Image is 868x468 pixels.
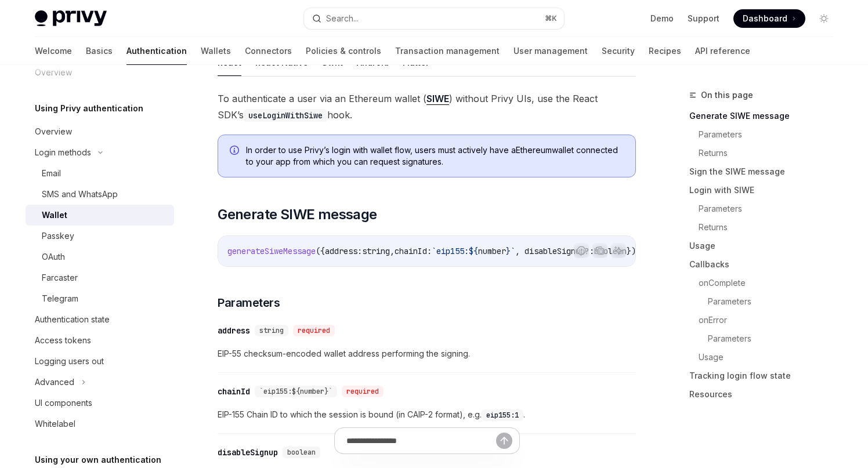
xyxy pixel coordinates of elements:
[26,351,174,372] a: Logging users out
[26,121,174,142] a: Overview
[513,37,588,65] a: User management
[395,246,432,256] span: chainId:
[42,292,78,306] div: Telegram
[506,246,511,256] span: }
[708,329,842,348] a: Parameters
[589,246,594,256] span: :
[293,325,335,336] div: required
[26,413,174,434] a: Whitelabel
[35,313,110,326] div: Authentication state
[35,37,72,65] a: Welcome
[218,408,636,422] span: EIP-155 Chain ID to which the session is bound (in CAIP-2 format), e.g. .
[35,375,74,389] div: Advanced
[688,13,719,24] a: Support
[325,246,362,256] span: address:
[326,12,359,26] div: Search...
[26,226,174,246] a: Passkey
[259,326,284,335] span: string
[26,205,174,226] a: Wallet
[244,109,327,122] code: useLoginWithSiwe
[426,93,449,105] a: SIWE
[26,246,174,267] a: OAuth
[306,37,381,65] a: Policies & controls
[35,453,161,467] h5: Using your own authentication
[35,146,91,159] div: Login methods
[218,295,280,311] span: Parameters
[26,330,174,351] a: Access tokens
[362,246,390,256] span: string
[35,125,72,139] div: Overview
[26,288,174,309] a: Telegram
[35,396,92,410] div: UI components
[611,243,626,258] button: Ask AI
[26,163,174,184] a: Email
[695,37,750,65] a: API reference
[26,267,174,288] a: Farcaster
[545,14,557,23] span: ⌘ K
[395,37,500,65] a: Transaction management
[689,255,842,274] a: Callbacks
[815,9,833,28] button: Toggle dark mode
[699,311,842,329] a: onError
[602,37,635,65] a: Security
[42,187,118,201] div: SMS and WhatsApp
[627,246,636,256] span: })
[733,9,805,28] a: Dashboard
[42,250,65,264] div: OAuth
[218,90,636,123] span: To authenticate a user via an Ethereum wallet ( ) without Privy UIs, use the React SDK’s hook.
[689,385,842,404] a: Resources
[699,274,842,292] a: onComplete
[708,292,842,311] a: Parameters
[218,325,250,336] div: address
[35,10,107,27] img: light logo
[245,37,292,65] a: Connectors
[574,243,589,258] button: Report incorrect code
[26,184,174,205] a: SMS and WhatsApp
[478,246,506,256] span: number
[701,88,753,102] span: On this page
[35,101,143,115] h5: Using Privy authentication
[469,246,478,256] span: ${
[699,144,842,162] a: Returns
[26,309,174,330] a: Authentication state
[42,271,78,285] div: Farcaster
[218,347,636,361] span: EIP-55 checksum-encoded wallet address performing the signing.
[35,333,91,347] div: Access tokens
[390,246,395,256] span: ,
[86,37,113,65] a: Basics
[42,208,67,222] div: Wallet
[342,386,384,397] div: required
[689,367,842,385] a: Tracking login flow state
[432,246,469,256] span: `eip155:
[592,243,607,258] button: Copy the contents from the code block
[26,393,174,413] a: UI components
[699,199,842,218] a: Parameters
[316,246,325,256] span: ({
[689,181,842,199] a: Login with SIWE
[218,205,377,224] span: Generate SIWE message
[689,237,842,255] a: Usage
[649,37,681,65] a: Recipes
[259,387,332,396] span: `eip155:${number}`
[126,37,187,65] a: Authentication
[699,218,842,237] a: Returns
[689,162,842,181] a: Sign the SIWE message
[699,125,842,144] a: Parameters
[35,417,75,431] div: Whitelabel
[246,144,624,168] span: In order to use Privy’s login with wallet flow, users must actively have a Ethereum wallet connec...
[743,13,787,24] span: Dashboard
[650,13,674,24] a: Demo
[482,409,523,421] code: eip155:1
[515,246,589,256] span: , disableSignup?
[35,354,104,368] div: Logging users out
[304,8,564,29] button: Search...⌘K
[496,433,512,449] button: Send message
[42,166,61,180] div: Email
[42,229,74,243] div: Passkey
[227,246,316,256] span: generateSiweMessage
[201,37,231,65] a: Wallets
[511,246,515,256] span: `
[699,348,842,367] a: Usage
[689,107,842,125] a: Generate SIWE message
[218,386,250,397] div: chainId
